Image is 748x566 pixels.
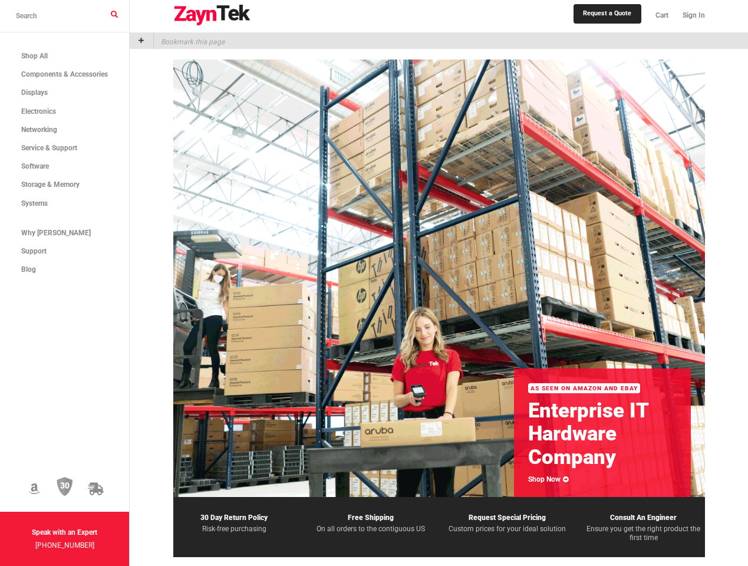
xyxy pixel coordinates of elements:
[21,107,56,116] span: Electronics
[582,511,705,524] p: Consult An Engineer
[21,247,47,255] span: Support
[309,525,432,534] p: On all orders to the contiguous US
[574,4,641,23] a: Request a Quote
[32,528,97,537] strong: Speak with an Expert
[57,477,73,497] img: 30 Day Return Policy
[21,52,48,60] span: Shop All
[675,3,705,28] a: Sign In
[21,144,77,152] span: Service & Support
[21,126,57,134] span: Networking
[655,11,668,19] span: Cart
[21,70,108,78] span: Components & Accessories
[173,511,296,524] p: 30 Day Return Policy
[21,199,48,208] span: Systems
[21,162,49,170] span: Software
[21,265,36,274] span: Blog
[173,5,251,26] img: logo
[173,525,296,534] p: Risk-free purchasing
[648,3,675,28] a: Cart
[446,511,569,524] p: Request Special Pricing
[309,511,432,524] p: Free Shipping
[21,88,48,97] span: Displays
[21,229,91,237] span: Why [PERSON_NAME]
[582,525,705,543] p: Ensure you get the right product the first time
[21,180,80,189] span: Storage & Memory
[446,525,569,534] p: Custom prices for your ideal solution
[35,541,94,549] a: [PHONE_NUMBER]
[154,33,225,49] p: Bookmark this page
